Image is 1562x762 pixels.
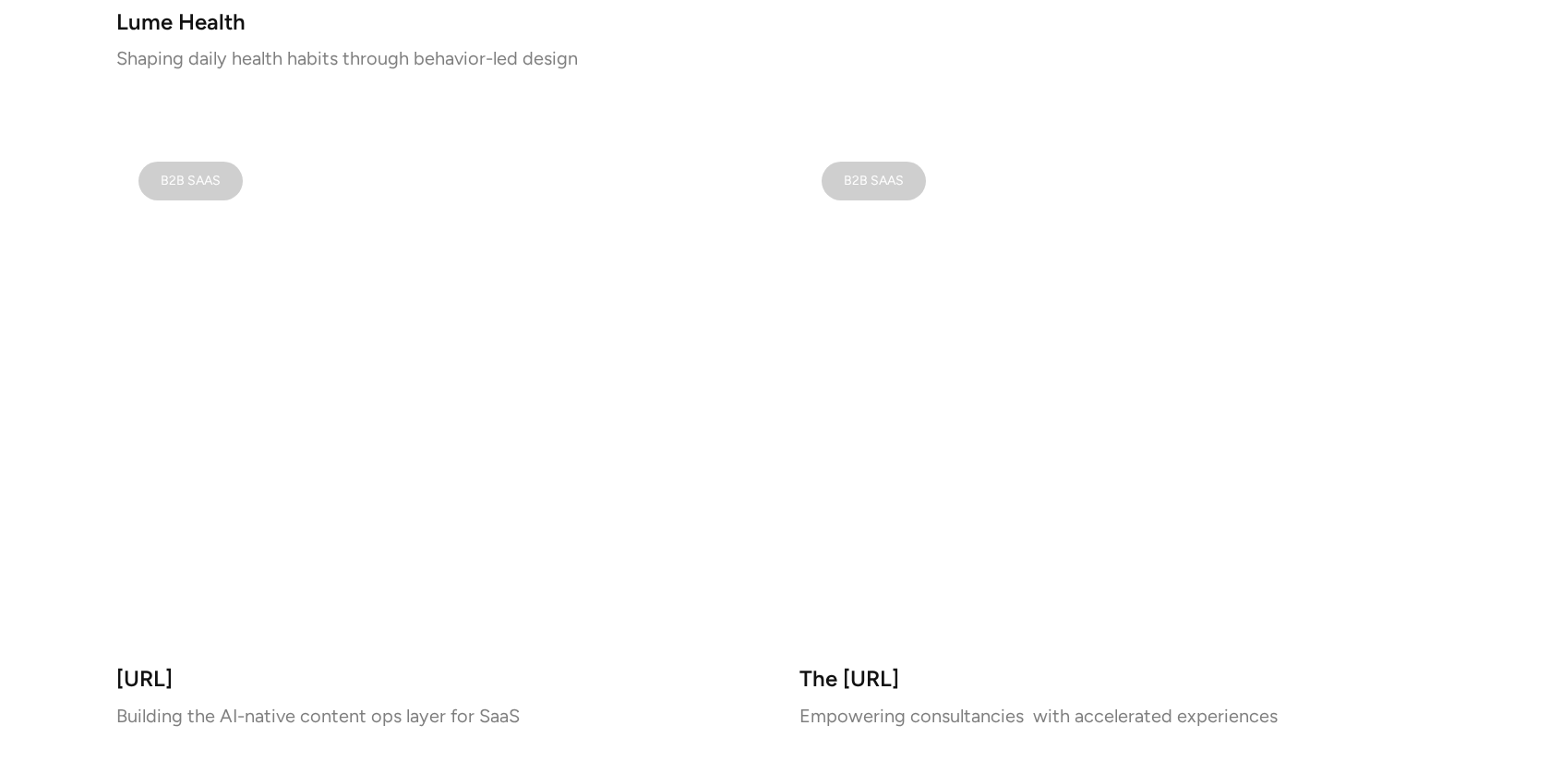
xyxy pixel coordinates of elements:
[116,139,763,722] a: B2B SAAS[URL]Building the AI-native content ops layer for SaaS
[116,671,763,686] h3: [URL]
[799,139,1446,722] a: B2B SAASThe [URL]Empowering consultancies with accelerated experiences
[799,708,1446,721] p: Empowering consultancies with accelerated experiences
[116,52,1446,65] p: Shaping daily health habits through behavior-led design
[161,176,221,186] div: B2B SAAS
[116,14,1446,30] h3: Lume Health
[799,671,1446,686] h3: The [URL]
[116,708,763,721] p: Building the AI-native content ops layer for SaaS
[844,176,904,186] div: B2B SAAS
